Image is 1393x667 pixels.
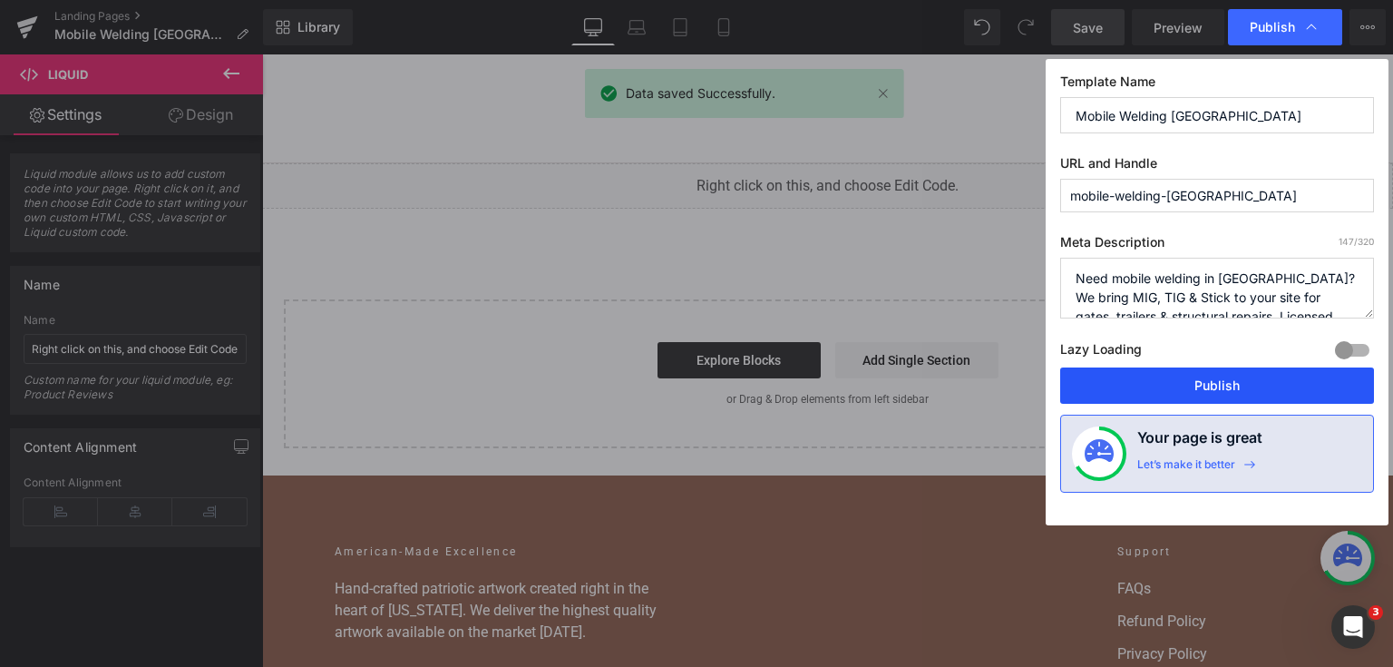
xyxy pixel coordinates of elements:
img: onboarding-status.svg [1085,439,1114,468]
a: Refund Policy [855,556,1058,578]
textarea: Need mobile welding in [GEOGRAPHIC_DATA]? We bring MIG, TIG & Stick to your site for gates, trail... [1060,258,1374,319]
span: 147 [1339,236,1354,247]
p: or Drag & Drop elements from left sidebar [51,338,1081,351]
iframe: Intercom live chat [1331,605,1375,649]
div: Let’s make it better [1137,457,1235,481]
span: Publish [1250,19,1295,35]
label: Lazy Loading [1060,338,1142,368]
h4: Your page is great [1137,427,1262,457]
label: Template Name [1060,74,1374,97]
h2: Support [855,489,1058,505]
a: Explore Blocks [395,288,559,324]
span: 3 [1369,605,1383,620]
span: /320 [1339,236,1374,247]
a: Privacy Policy [855,589,1058,611]
p: Hand-crafted patriotic artwork created right in the heart of [US_STATE]. We deliver the highest q... [73,524,417,589]
a: Add Single Section [573,288,736,324]
a: FAQs [855,524,1058,545]
label: URL and Handle [1060,155,1374,179]
label: Meta Description [1060,234,1374,258]
button: Publish [1060,368,1374,404]
h2: American-Made Excellence [73,489,417,505]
